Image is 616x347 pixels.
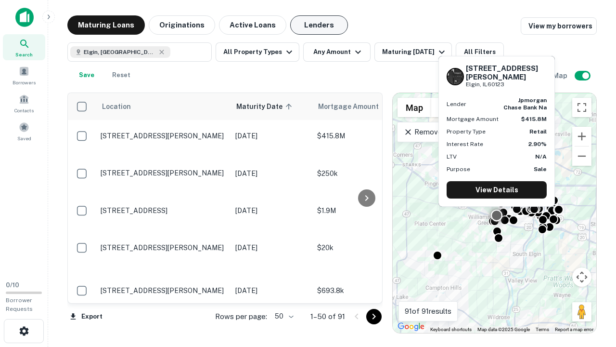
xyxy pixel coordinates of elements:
[3,118,45,144] a: Saved
[534,166,547,173] strong: Sale
[395,320,427,333] img: Google
[231,93,312,120] th: Maturity Date
[149,15,215,35] button: Originations
[536,327,549,332] a: Terms
[303,42,371,62] button: Any Amount
[528,141,547,147] strong: 2.90%
[71,66,102,85] button: Save your search to get updates of matches that match your search criteria.
[317,242,413,253] p: $20k
[3,90,45,116] a: Contacts
[317,205,413,216] p: $1.9M
[6,281,19,289] span: 0 / 10
[317,168,413,179] p: $250k
[271,309,295,323] div: 50
[403,126,475,138] p: Remove Boundary
[366,309,382,324] button: Go to next page
[431,98,479,117] button: Show satellite imagery
[235,131,308,141] p: [DATE]
[236,101,295,112] span: Maturity Date
[67,15,145,35] button: Maturing Loans
[101,206,226,215] p: [STREET_ADDRESS]
[15,51,33,58] span: Search
[102,101,131,112] span: Location
[382,46,448,58] div: Maturing [DATE]
[6,297,33,312] span: Borrower Requests
[430,326,472,333] button: Keyboard shortcuts
[572,267,591,287] button: Map camera controls
[14,107,34,114] span: Contacts
[96,93,231,120] th: Location
[235,168,308,179] p: [DATE]
[215,311,267,322] p: Rows per page:
[17,134,31,142] span: Saved
[447,152,457,161] p: LTV
[393,93,596,333] div: 0 0
[84,48,156,56] span: Elgin, [GEOGRAPHIC_DATA], [GEOGRAPHIC_DATA]
[466,64,547,81] h6: [STREET_ADDRESS][PERSON_NAME]
[447,100,466,108] p: Lender
[67,309,105,324] button: Export
[318,101,391,112] span: Mortgage Amount
[216,42,299,62] button: All Property Types
[572,98,591,117] button: Toggle fullscreen view
[447,140,483,148] p: Interest Rate
[555,327,593,332] a: Report a map error
[447,115,499,123] p: Mortgage Amount
[317,285,413,296] p: $693.8k
[106,66,137,85] button: Reset
[235,285,308,296] p: [DATE]
[101,286,226,295] p: [STREET_ADDRESS][PERSON_NAME]
[101,132,226,140] p: [STREET_ADDRESS][PERSON_NAME]
[13,79,36,86] span: Borrowers
[447,127,486,136] p: Property Type
[447,165,470,173] p: Purpose
[15,8,34,27] img: capitalize-icon.png
[529,128,547,135] strong: Retail
[398,98,431,117] button: Show street map
[101,169,226,177] p: [STREET_ADDRESS][PERSON_NAME]
[235,242,308,253] p: [DATE]
[310,311,345,322] p: 1–50 of 91
[405,306,451,317] p: 91 of 91 results
[3,62,45,88] a: Borrowers
[219,15,286,35] button: Active Loans
[477,327,530,332] span: Map data ©2025 Google
[521,17,597,35] a: View my borrowers
[521,116,547,122] strong: $415.8M
[535,153,547,160] strong: N/A
[572,147,591,166] button: Zoom out
[374,42,452,62] button: Maturing [DATE]
[235,205,308,216] p: [DATE]
[503,97,547,110] strong: jpmorgan chase bank na
[447,181,547,199] a: View Details
[456,42,504,62] button: All Filters
[101,243,226,252] p: [STREET_ADDRESS][PERSON_NAME]
[312,93,418,120] th: Mortgage Amount
[572,127,591,146] button: Zoom in
[466,80,547,89] p: Elgin, IL60123
[3,34,45,60] a: Search
[317,131,413,141] p: $415.8M
[290,15,348,35] button: Lenders
[568,270,616,316] iframe: Chat Widget
[395,320,427,333] a: Open this area in Google Maps (opens a new window)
